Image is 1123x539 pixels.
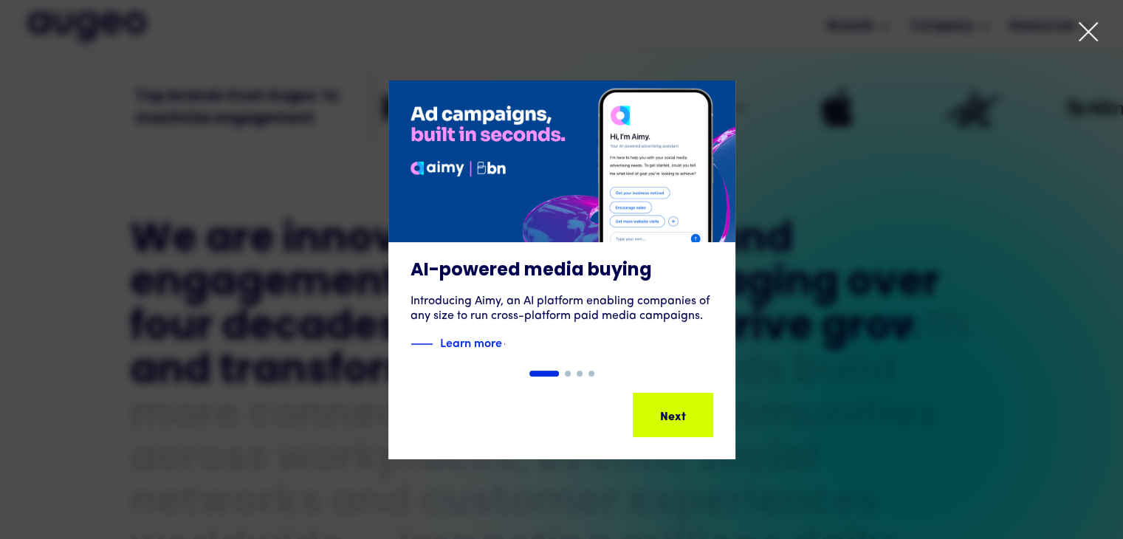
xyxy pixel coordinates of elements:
[440,334,502,350] strong: Learn more
[411,260,713,282] h3: AI-powered media buying
[411,335,433,353] img: Blue decorative line
[529,371,559,377] div: Show slide 1 of 4
[388,80,735,371] a: AI-powered media buyingIntroducing Aimy, an AI platform enabling companies of any size to run cro...
[588,371,594,377] div: Show slide 4 of 4
[411,294,713,323] div: Introducing Aimy, an AI platform enabling companies of any size to run cross-platform paid media ...
[577,371,583,377] div: Show slide 3 of 4
[650,406,676,424] div: Next
[565,371,571,377] div: Show slide 2 of 4
[504,335,526,353] img: Blue text arrow
[633,393,713,437] a: Next
[683,406,709,424] div: Next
